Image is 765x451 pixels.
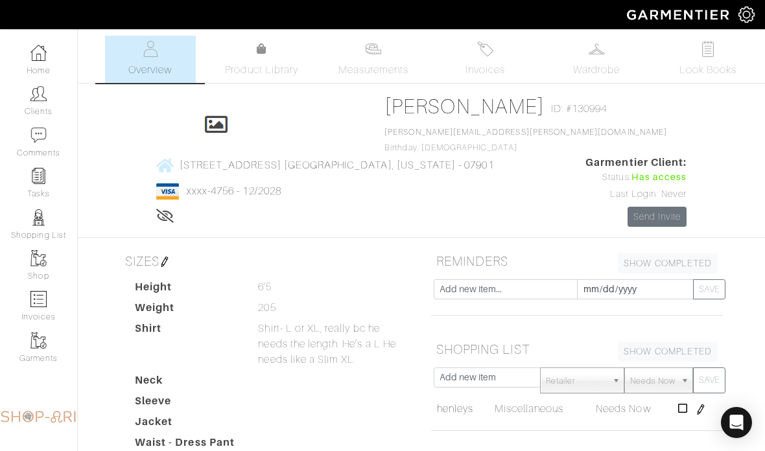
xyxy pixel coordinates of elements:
[258,279,271,295] span: 6'5
[585,187,687,202] div: Last Login: Never
[700,41,716,57] img: todo-9ac3debb85659649dc8f770b8b6100bb5dab4b48dedcbae339e5042a72dfd3cc.svg
[589,41,605,57] img: wardrobe-487a4870c1b7c33e795ec22d11cfc2ed9d08956e64fb3008fe2437562e282088.svg
[120,248,412,274] h5: SIZES
[258,300,276,316] span: 205
[30,168,47,184] img: reminder-icon-8004d30b9f0a5d33ae49ab947aed9ed385cf756f9e5892f1edd6e32f2345188e.png
[384,95,545,118] a: [PERSON_NAME]
[125,321,248,373] dt: Shirt
[437,401,473,417] a: henleys
[465,62,505,78] span: Invoices
[258,321,412,367] span: Shirt- L or XL, really bc he needs the length. He’s a L He needs like a Slim XL
[142,41,158,57] img: basicinfo-40fd8af6dae0f16599ec9e87c0ef1c0a1fdea2edbe929e3d69a839185d80c458.svg
[30,86,47,102] img: clients-icon-6bae9207a08558b7cb47a8932f037763ab4055f8c8b6bfacd5dc20c3e0201464.png
[431,336,723,362] h5: SHOPPING LIST
[159,257,170,267] img: pen-cf24a1663064a2ec1b9c1bd2387e9de7a2fa800b781884d57f21acf72779bad2.png
[573,62,620,78] span: Wardrobe
[663,36,753,83] a: Look Books
[187,185,281,197] a: xxxx-4756 - 12/2028
[156,157,494,173] a: [STREET_ADDRESS] [GEOGRAPHIC_DATA], [US_STATE] - 07901
[679,62,737,78] span: Look Books
[721,407,752,438] div: Open Intercom Messenger
[156,183,179,200] img: visa-934b35602734be37eb7d5d7e5dbcd2044c359bf20a24dc3361ca3fa54326a8a7.png
[551,101,607,117] span: ID: #130994
[217,41,307,78] a: Product Library
[338,62,409,78] span: Measurements
[328,36,419,83] a: Measurements
[30,332,47,349] img: garments-icon-b7da505a4dc4fd61783c78ac3ca0ef83fa9d6f193b1c9dc38574b1d14d53ca28.png
[631,170,687,185] span: Has access
[128,62,172,78] span: Overview
[125,279,248,300] dt: Height
[440,36,530,83] a: Invoices
[630,368,676,394] span: Needs Now
[125,373,248,393] dt: Neck
[738,6,755,23] img: gear-icon-white-bd11855cb880d31180b6d7d6211b90ccbf57a29d726f0c71d8c61bd08dd39cc2.png
[434,279,578,299] input: Add new item...
[693,279,725,299] button: SAVE
[30,45,47,61] img: dashboard-icon-dbcd8f5a0b271acd01030246c82b418ddd0df26cd7fceb0bd07c9910d44c42f6.png
[225,62,298,78] span: Product Library
[477,41,493,57] img: orders-27d20c2124de7fd6de4e0e44c1d41de31381a507db9b33961299e4e07d508b8c.svg
[495,403,564,415] span: Miscellaneous
[596,403,650,415] span: Needs Now
[434,367,541,387] input: Add new item
[30,127,47,143] img: comment-icon-a0a6a9ef722e966f86d9cbdc48e553b5cf19dbc54f86b18d962a5391bc8f6eb6.png
[618,253,718,273] a: SHOW COMPLETED
[546,368,607,394] span: Retailer
[620,3,738,26] img: garmentier-logo-header-white-b43fb05a5012e4ada735d5af1a66efaba907eab6374d6393d1fbf88cb4ef424d.png
[125,393,248,414] dt: Sleeve
[365,41,381,57] img: measurements-466bbee1fd09ba9460f595b01e5d73f9e2bff037440d3c8f018324cb6cdf7a4a.svg
[585,170,687,185] div: Status:
[30,291,47,307] img: orders-icon-0abe47150d42831381b5fb84f609e132dff9fe21cb692f30cb5eec754e2cba89.png
[105,36,196,83] a: Overview
[585,155,687,170] span: Garmentier Client:
[180,159,494,171] span: [STREET_ADDRESS] [GEOGRAPHIC_DATA], [US_STATE] - 07901
[618,341,718,362] a: SHOW COMPLETED
[125,414,248,435] dt: Jacket
[696,404,706,415] img: pen-cf24a1663064a2ec1b9c1bd2387e9de7a2fa800b781884d57f21acf72779bad2.png
[30,250,47,266] img: garments-icon-b7da505a4dc4fd61783c78ac3ca0ef83fa9d6f193b1c9dc38574b1d14d53ca28.png
[551,36,642,83] a: Wardrobe
[431,248,723,274] h5: REMINDERS
[384,128,667,137] a: [PERSON_NAME][EMAIL_ADDRESS][PERSON_NAME][DOMAIN_NAME]
[384,128,667,152] span: Birthday: [DEMOGRAPHIC_DATA]
[693,367,725,393] button: SAVE
[628,207,687,227] a: Send Invite
[125,300,248,321] dt: Weight
[30,209,47,225] img: stylists-icon-eb353228a002819b7ec25b43dbf5f0378dd9e0616d9560372ff212230b889e62.png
